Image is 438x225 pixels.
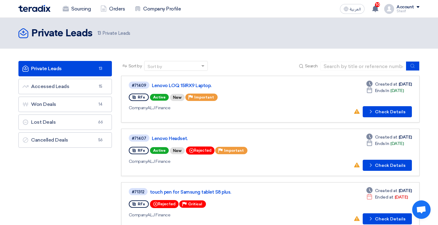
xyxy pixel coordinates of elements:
span: 14 [97,101,104,107]
div: Open chat [412,200,431,219]
span: Active [150,147,169,154]
div: [DATE] [366,187,412,194]
span: Critical [188,202,202,206]
span: Company [129,212,148,218]
div: ALJ Finance [129,158,307,165]
div: #71407 [132,136,146,140]
a: touch pen for Samsung tablet S8 plus. [150,189,304,195]
div: #71312 [132,190,144,194]
button: العربية [340,4,365,14]
span: العربية [350,7,361,11]
a: Lost Deals66 [18,115,112,130]
span: Company [129,105,148,110]
div: [DATE] [366,81,412,87]
span: Created at [375,81,397,87]
div: Account [397,5,414,10]
span: 13 [97,30,101,36]
div: [DATE] [366,140,404,147]
div: Rejected [150,200,179,208]
span: RFx [138,202,145,206]
img: Teradix logo [18,5,50,12]
span: 56 [97,137,104,143]
span: Ends In [375,87,389,94]
span: RFx [138,148,145,153]
div: ALJ Finance [129,212,305,218]
a: Private Leads13 [18,61,112,76]
span: Search [305,63,318,69]
h2: Private Leads [31,27,93,40]
a: Company Profile [130,2,186,16]
a: Lenovo LOQ 15IRX9 Laptop. [152,83,306,88]
div: New [170,94,185,101]
span: 10 [375,2,380,7]
span: Sort by [128,63,142,69]
a: Orders [96,2,130,16]
input: Search by title or reference number [320,62,406,71]
div: [DATE] [366,134,412,140]
span: Private Leads [97,30,130,37]
span: Ended at [375,194,393,200]
span: Created at [375,134,397,140]
span: Ends In [375,140,389,147]
img: profile_test.png [384,4,394,14]
div: [DATE] [366,87,404,94]
div: Sherif [397,10,420,13]
span: 13 [97,66,104,72]
div: ALJ Finance [129,105,307,111]
a: Lenovo Headset. [152,136,306,141]
span: Active [150,94,169,101]
span: Important [224,148,244,153]
button: Check Details [363,213,412,224]
span: Created at [375,187,397,194]
div: #71409 [132,83,146,87]
button: Check Details [363,106,412,117]
div: Rejected [186,147,215,155]
button: Check Details [363,160,412,171]
span: 15 [97,83,104,90]
div: Sort by [148,63,162,70]
a: Accessed Leads15 [18,79,112,94]
span: Important [194,95,214,99]
div: New [170,147,185,154]
span: RFx [138,95,145,99]
a: Sourcing [58,2,96,16]
a: Won Deals14 [18,97,112,112]
div: [DATE] [366,194,408,200]
a: Cancelled Deals56 [18,132,112,148]
span: Company [129,159,148,164]
span: 66 [97,119,104,125]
